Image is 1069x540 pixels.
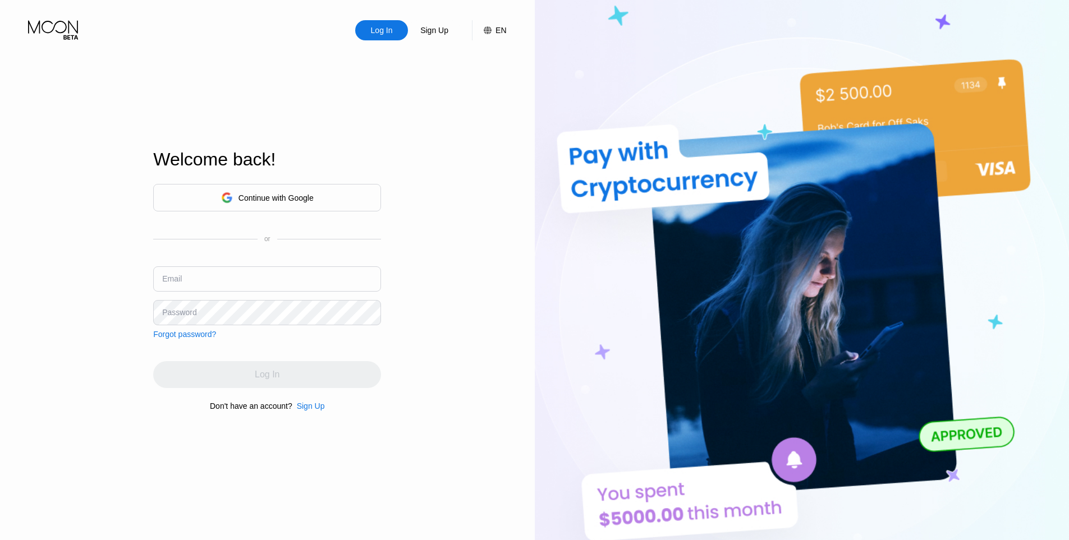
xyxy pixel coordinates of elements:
[162,308,196,317] div: Password
[495,26,506,35] div: EN
[264,235,270,243] div: or
[355,20,408,40] div: Log In
[419,25,449,36] div: Sign Up
[153,330,216,339] div: Forgot password?
[153,149,381,170] div: Welcome back!
[472,20,506,40] div: EN
[297,401,325,410] div: Sign Up
[408,20,461,40] div: Sign Up
[162,274,182,283] div: Email
[238,193,314,202] div: Continue with Google
[153,184,381,211] div: Continue with Google
[292,401,325,410] div: Sign Up
[210,401,292,410] div: Don't have an account?
[370,25,394,36] div: Log In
